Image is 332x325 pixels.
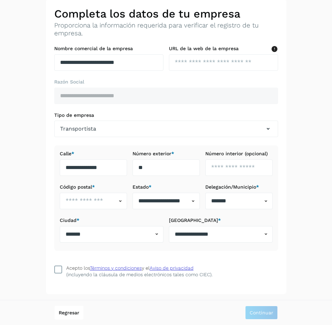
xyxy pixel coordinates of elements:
label: Ciudad [60,217,163,223]
label: URL de la web de la empresa [169,46,278,52]
label: Número interior (opcional) [205,151,273,157]
span: Continuar [250,310,273,315]
div: Acepto los y el [66,265,194,272]
label: [GEOGRAPHIC_DATA] [169,217,273,223]
p: (incluyendo la cláusula de medios electrónicos tales como CIEC). [66,272,213,278]
label: Tipo de empresa [54,112,278,118]
label: Número exterior [133,151,200,157]
label: Nombre comercial de la empresa [54,46,163,52]
button: Continuar [245,306,278,320]
a: Términos y condiciones [90,265,142,271]
p: Proporciona la información requerida para verificar el registro de tu empresa. [54,22,278,37]
label: Delegación/Municipio [205,184,273,190]
a: Aviso de privacidad [150,265,194,271]
label: Calle [60,151,127,157]
span: Transportista [60,125,96,133]
button: Regresar [55,306,83,320]
span: Regresar [59,310,79,315]
label: Código postal [60,184,127,190]
label: Razón Social [54,79,278,85]
h2: Completa los datos de tu empresa [54,7,278,20]
label: Estado [133,184,200,190]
